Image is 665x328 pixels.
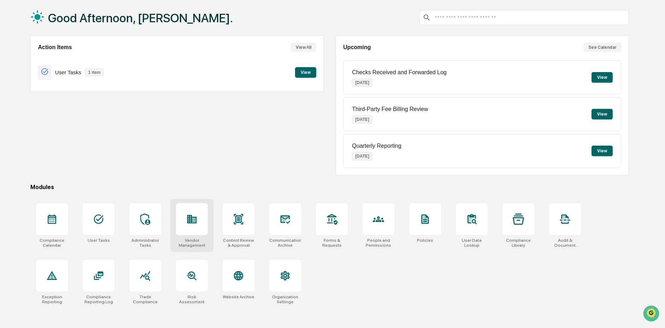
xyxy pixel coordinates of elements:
div: Start new chat [24,54,116,61]
div: User Data Lookup [456,238,488,248]
h1: Good Afternoon, [PERSON_NAME]. [48,11,233,25]
div: People and Permissions [363,238,394,248]
p: [DATE] [352,152,372,160]
h2: Upcoming [343,44,371,51]
div: Trade Compliance [129,294,161,304]
p: [DATE] [352,115,372,124]
div: Communications Archive [269,238,301,248]
a: 🗄️Attestations [48,86,90,99]
button: View [592,72,613,83]
img: 1746055101610-c473b297-6a78-478c-a979-82029cc54cd1 [7,54,20,67]
p: Quarterly Reporting [352,143,401,149]
a: 🔎Data Lookup [4,100,47,112]
h2: Action Items [38,44,72,51]
a: Powered byPylon [50,119,86,125]
div: Forms & Requests [316,238,348,248]
div: Exception Reporting [36,294,68,304]
div: Modules [30,184,629,191]
div: 🖐️ [7,90,13,95]
button: View [592,109,613,119]
div: Risk Assessment [176,294,208,304]
button: View All [291,43,316,52]
p: Third-Party Fee Billing Review [352,106,428,112]
div: Vendor Management [176,238,208,248]
button: See Calendar [583,43,622,52]
div: Website Archive [223,294,254,299]
p: [DATE] [352,78,372,87]
span: Pylon [70,120,86,125]
div: Organization Settings [269,294,301,304]
button: View [295,67,316,78]
p: Checks Received and Forwarded Log [352,69,447,76]
div: We're available if you need us! [24,61,89,67]
a: View [295,69,316,75]
div: User Tasks [88,238,110,243]
div: Compliance Reporting Log [83,294,114,304]
div: Compliance Library [502,238,534,248]
div: Compliance Calendar [36,238,68,248]
a: 🖐️Preclearance [4,86,48,99]
div: Audit & Document Logs [549,238,581,248]
div: Administrator Tasks [129,238,161,248]
div: Policies [417,238,433,243]
p: How can we help? [7,15,129,26]
span: Preclearance [14,89,46,96]
div: 🗄️ [51,90,57,95]
div: 🔎 [7,103,13,109]
p: 1 item [85,69,104,76]
div: Content Review & Approval [223,238,254,248]
span: Data Lookup [14,102,45,110]
p: User Tasks [55,69,81,75]
iframe: Open customer support [642,305,661,324]
button: View [592,146,613,156]
span: Attestations [58,89,88,96]
button: Start new chat [120,56,129,65]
